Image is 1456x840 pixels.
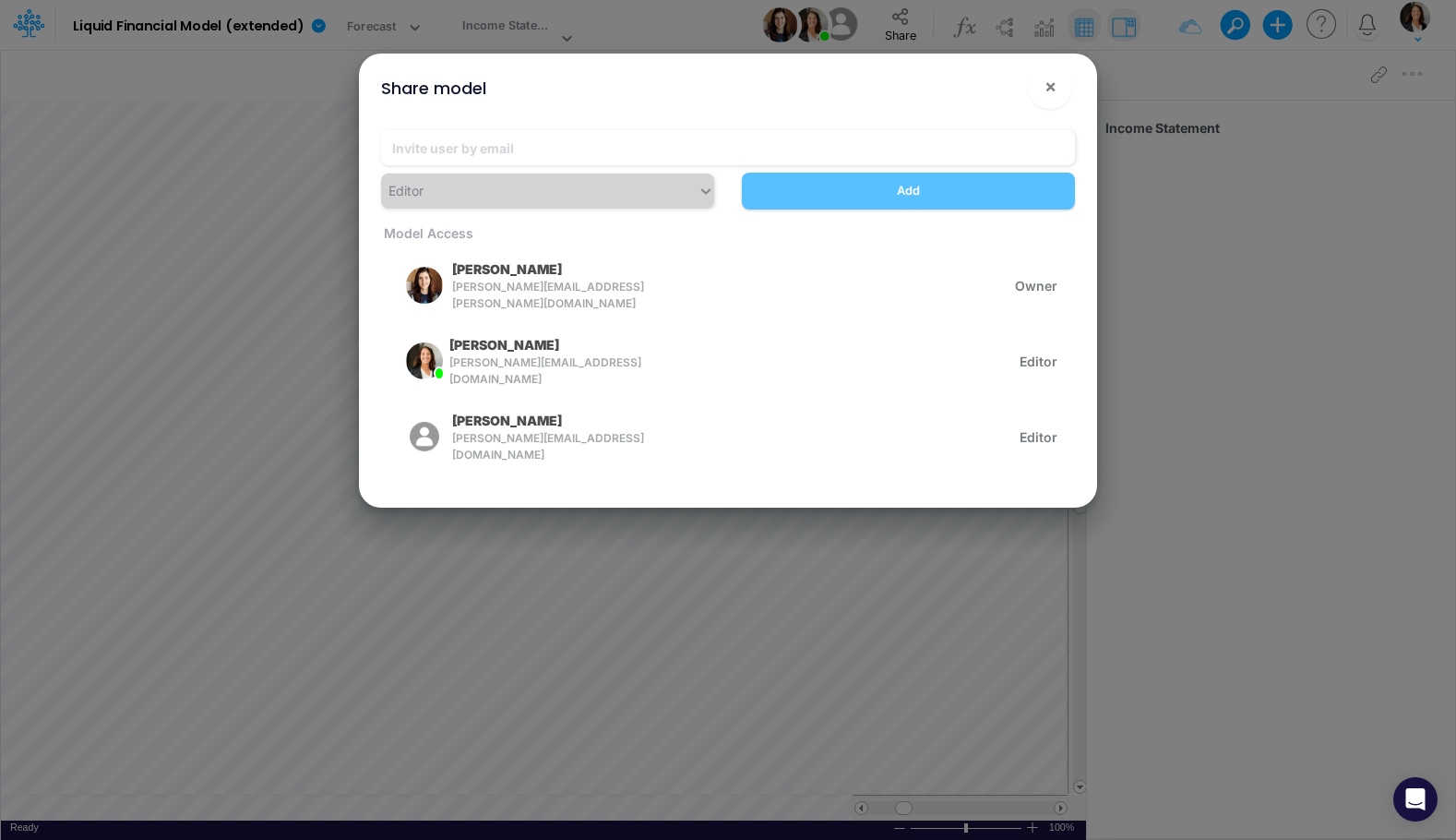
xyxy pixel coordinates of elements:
[1020,352,1057,371] span: Editor
[1020,427,1057,447] span: Editor
[449,354,656,388] span: [PERSON_NAME][EMAIL_ADDRESS][DOMAIN_NAME]
[406,418,443,455] img: rounded user avatar
[452,279,656,312] span: [PERSON_NAME][EMAIL_ADDRESS][PERSON_NAME][DOMAIN_NAME]
[1028,65,1072,109] button: Close
[381,76,486,101] div: Share model
[381,225,473,241] span: Model Access
[406,267,443,304] img: rounded user avatar
[1044,75,1056,97] span: ×
[1015,276,1057,295] span: Owner
[406,342,443,379] img: rounded user avatar
[449,335,559,354] p: [PERSON_NAME]
[452,430,656,463] span: [PERSON_NAME][EMAIL_ADDRESS][DOMAIN_NAME]
[452,411,562,430] p: [PERSON_NAME]
[452,259,562,279] p: [PERSON_NAME]
[381,130,1075,165] input: Invite user by email
[1393,777,1438,822] div: Open Intercom Messenger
